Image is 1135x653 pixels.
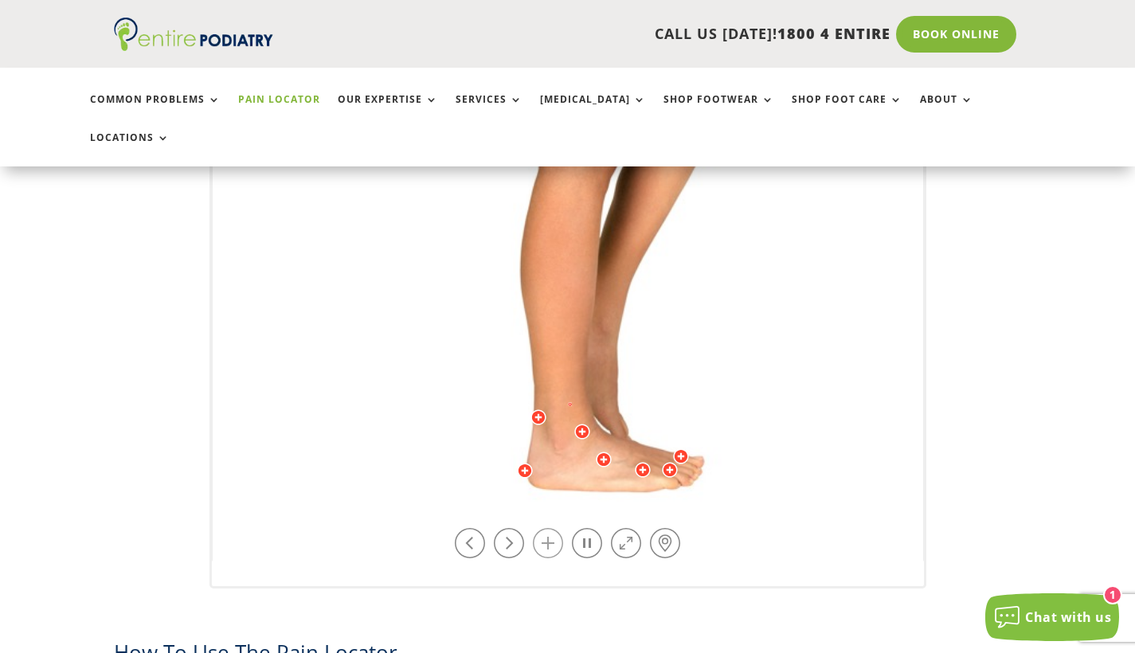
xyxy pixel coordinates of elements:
[1025,608,1111,626] span: Chat with us
[114,18,273,51] img: logo (1)
[663,94,774,128] a: Shop Footwear
[90,94,221,128] a: Common Problems
[338,94,438,128] a: Our Expertise
[896,16,1016,53] a: Book Online
[455,528,485,558] a: Rotate left
[572,528,602,558] a: Play / Stop
[920,94,973,128] a: About
[792,94,902,128] a: Shop Foot Care
[322,24,890,45] p: CALL US [DATE]!
[540,94,646,128] a: [MEDICAL_DATA]
[456,94,522,128] a: Services
[238,94,320,128] a: Pain Locator
[985,593,1119,641] button: Chat with us
[494,528,524,558] a: Rotate right
[1105,587,1121,603] div: 1
[777,24,890,43] span: 1800 4 ENTIRE
[650,528,680,558] a: Hot-spots on / off
[533,528,563,558] a: Zoom in / out
[90,132,170,166] a: Locations
[114,38,273,54] a: Entire Podiatry
[611,528,641,558] a: Full Screen on / off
